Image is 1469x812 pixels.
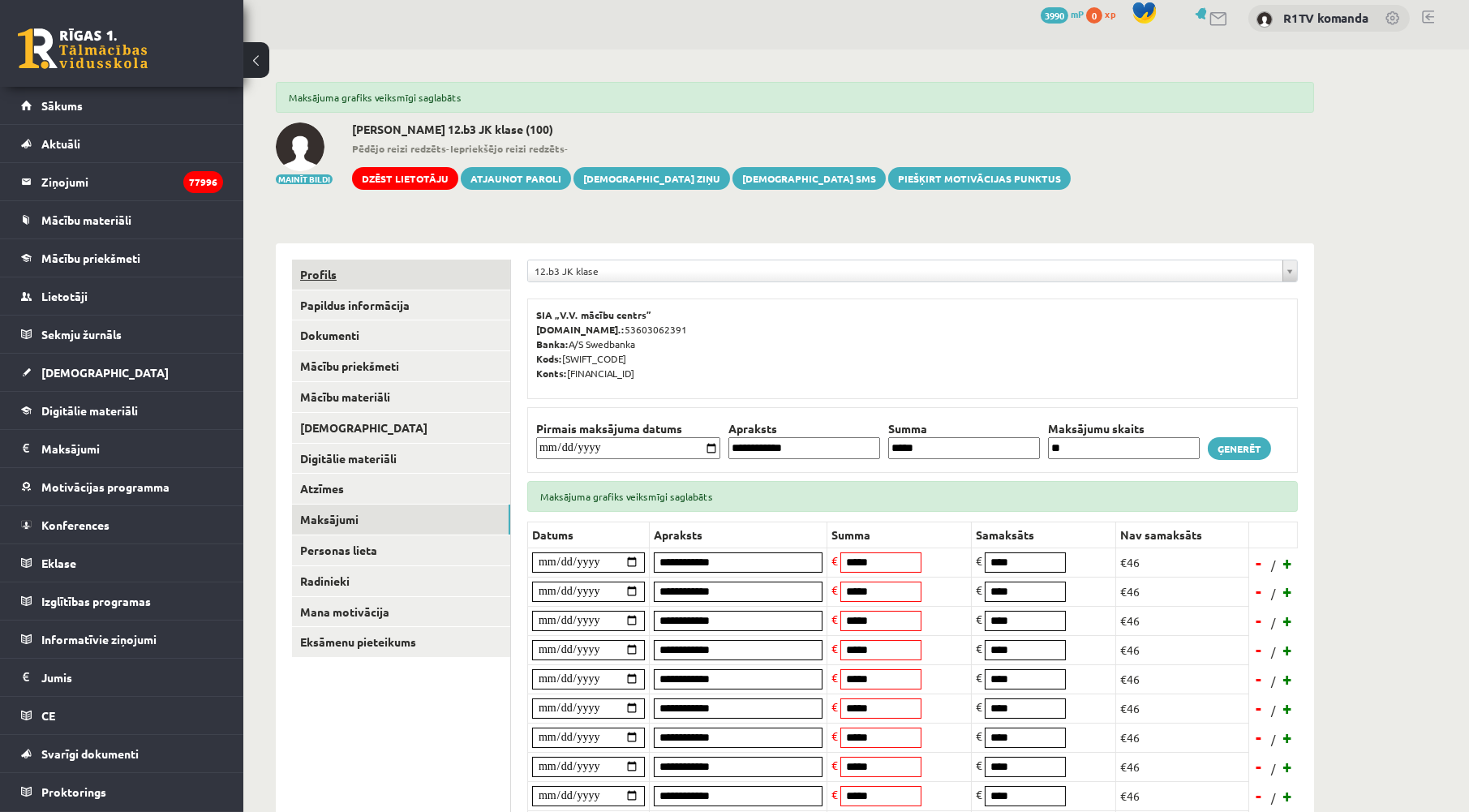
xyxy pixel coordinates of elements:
[21,316,223,353] a: Sekmju žurnāls
[976,582,982,597] span: €
[1116,723,1249,752] td: €46
[21,430,223,467] a: Maksājumi
[972,522,1116,548] th: Samaksāts
[41,556,76,570] span: Eklase
[276,174,333,184] button: Mainīt bildi
[41,251,140,265] span: Mācību priekšmeti
[976,728,982,743] span: €
[1269,702,1278,719] span: /
[1116,664,1249,694] td: €46
[1116,752,1249,781] td: €46
[1116,606,1249,635] td: €46
[292,566,510,596] a: Radinieki
[1269,643,1278,660] span: /
[1269,585,1278,602] span: /
[1269,760,1278,777] span: /
[1251,608,1267,633] a: -
[1041,7,1068,24] span: 3990
[831,728,838,743] span: €
[1116,577,1249,606] td: €46
[827,522,972,548] th: Summa
[1251,725,1267,750] a: -
[21,87,223,124] a: Sākums
[1251,579,1267,604] a: -
[1280,754,1296,779] a: +
[1280,608,1296,633] a: +
[276,122,324,171] img: Rita Stepanova
[292,505,510,535] a: Maksājumi
[1044,420,1204,437] th: Maksājumu skaits
[1280,638,1296,662] a: +
[292,413,510,443] a: [DEMOGRAPHIC_DATA]
[535,260,1276,281] span: 12.b3 JK klase
[41,213,131,227] span: Mācību materiāli
[292,474,510,504] a: Atzīmes
[528,522,650,548] th: Datums
[536,308,652,321] b: SIA „V.V. mācību centrs”
[1071,7,1084,20] span: mP
[292,535,510,565] a: Personas lieta
[292,627,510,657] a: Eksāmenu pieteikums
[276,82,1314,113] div: Maksājuma grafiks veiksmīgi saglabāts
[1116,548,1249,577] td: €46
[528,260,1297,281] a: 12.b3 JK klase
[1269,731,1278,748] span: /
[41,98,83,113] span: Sākums
[41,518,110,532] span: Konferences
[1280,696,1296,720] a: +
[1251,754,1267,779] a: -
[1280,579,1296,604] a: +
[292,320,510,350] a: Dokumenti
[292,382,510,412] a: Mācību materiāli
[1116,522,1249,548] th: Nav samaksāts
[1251,667,1267,691] a: -
[292,351,510,381] a: Mācību priekšmeti
[831,582,838,597] span: €
[976,787,982,801] span: €
[21,544,223,582] a: Eklase
[1041,7,1084,20] a: 3990 mP
[21,582,223,620] a: Izglītības programas
[41,365,169,380] span: [DEMOGRAPHIC_DATA]
[1280,784,1296,808] a: +
[41,430,223,467] legend: Maksājumi
[292,597,510,627] a: Mana motivācija
[21,735,223,772] a: Svarīgi dokumenti
[41,632,157,647] span: Informatīvie ziņojumi
[1251,784,1267,808] a: -
[41,136,80,151] span: Aktuāli
[536,352,562,365] b: Kods:
[352,167,458,190] a: Dzēst lietotāju
[183,171,223,193] i: 77996
[21,697,223,734] a: CE
[976,670,982,685] span: €
[1269,789,1278,806] span: /
[831,758,838,772] span: €
[976,612,982,626] span: €
[884,420,1044,437] th: Summa
[536,367,567,380] b: Konts:
[1086,7,1123,20] a: 0 xp
[21,277,223,315] a: Lietotāji
[976,699,982,714] span: €
[41,594,151,608] span: Izglītības programas
[1105,7,1115,20] span: xp
[831,670,838,685] span: €
[831,641,838,655] span: €
[1283,10,1368,26] a: R1TV komanda
[650,522,827,548] th: Apraksts
[18,28,148,69] a: Rīgas 1. Tālmācības vidusskola
[1269,672,1278,690] span: /
[41,670,72,685] span: Jumis
[21,506,223,543] a: Konferences
[831,787,838,801] span: €
[536,337,569,350] b: Banka:
[21,163,223,200] a: Ziņojumi77996
[831,553,838,568] span: €
[292,260,510,290] a: Profils
[573,167,730,190] a: [DEMOGRAPHIC_DATA] ziņu
[888,167,1071,190] a: Piešķirt motivācijas punktus
[352,122,1071,136] h2: [PERSON_NAME] 12.b3 JK klase (100)
[21,239,223,277] a: Mācību priekšmeti
[1116,635,1249,664] td: €46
